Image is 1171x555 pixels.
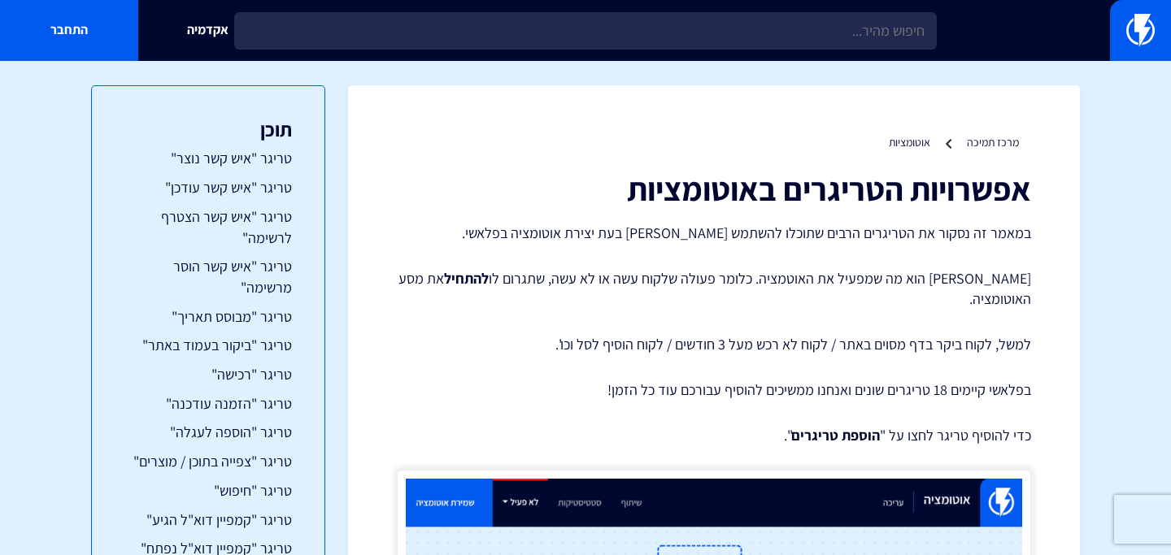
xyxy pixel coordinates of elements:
[124,177,292,198] a: טריגר "איש קשר עודכן"
[234,12,937,50] input: חיפוש מהיר...
[124,480,292,501] a: טריגר "חיפוש"
[124,364,292,385] a: טריגר "רכישה"
[397,268,1031,310] p: [PERSON_NAME] הוא מה שמפעיל את האוטמציה. כלומר פעולה שלקוח עשה או לא עשה, שתגרום לו את מסע האוטומ...
[124,451,292,472] a: טריגר "צפייה בתוכן / מוצרים"
[967,135,1019,150] a: מרכז תמיכה
[124,509,292,531] a: טריגר "קמפיין דוא"ל הגיע"
[124,206,292,248] a: טריגר "איש קשר הצטרף לרשימה"
[124,422,292,443] a: טריגר "הוספה לעגלה"
[397,171,1031,206] h1: אפשרויות הטריגרים באוטומציות
[124,393,292,414] a: טריגר "הזמנה עודכנה"
[397,223,1031,244] p: במאמר זה נסקור את הטריגרים הרבים שתוכלו להשתמש [PERSON_NAME] בעת יצירת אוטומציה בפלאשי.
[124,148,292,169] a: טריגר "איש קשר נוצר"
[444,269,489,288] strong: להתחיל
[124,335,292,356] a: טריגר "ביקור בעמוד באתר"
[889,135,930,150] a: אוטומציות
[397,425,1031,446] p: כדי להוסיף טריגר לחצו על " ".
[124,119,292,140] h3: תוכן
[791,426,880,444] strong: הוספת טריגרים
[124,306,292,327] a: טריגר "מבוסס תאריך"
[124,256,292,297] a: טריגר "איש קשר הוסר מרשימה"
[397,334,1031,355] p: למשל, לקוח ביקר בדף מסוים באתר / לקוח לא רכש מעל 3 חודשים / לקוח הוסיף לסל וכו'.
[397,379,1031,401] p: בפלאשי קיימים 18 טריגרים שונים ואנחנו ממשיכים להוסיף עבורכם עוד כל הזמן!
